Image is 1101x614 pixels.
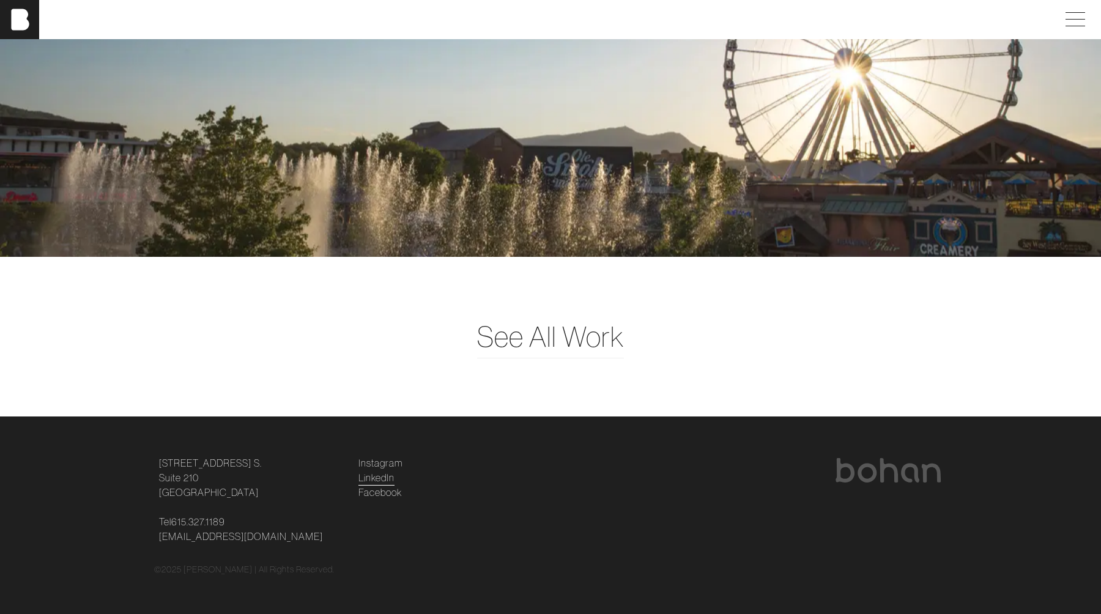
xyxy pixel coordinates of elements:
a: 615.327.1189 [171,514,225,529]
a: LinkedIn [358,470,395,485]
a: Instagram [358,456,402,470]
div: © 2025 [154,563,947,576]
a: Facebook [358,485,402,500]
a: [EMAIL_ADDRESS][DOMAIN_NAME] [159,529,323,544]
p: Tel [159,514,344,544]
p: [PERSON_NAME] | All Rights Reserved. [183,563,335,576]
img: bohan logo [834,458,942,483]
a: [STREET_ADDRESS] S.Suite 210[GEOGRAPHIC_DATA] [159,456,262,500]
a: See All Work [477,316,624,358]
